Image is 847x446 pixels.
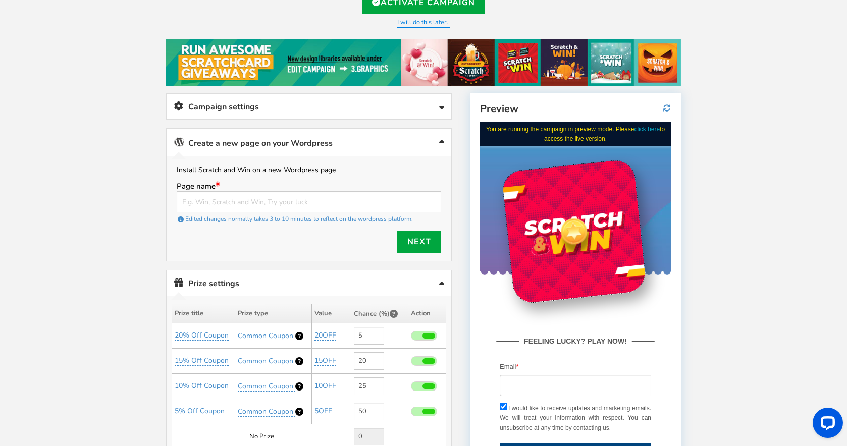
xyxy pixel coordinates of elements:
[351,304,408,323] th: Chance (%)
[56,367,135,375] img: appsmav-footer-credit.png
[314,356,336,366] a: 15OFF
[154,4,180,11] a: click here
[167,129,451,156] a: Create a new page on your Wordpress
[397,231,441,253] a: Next
[311,304,351,323] th: Value
[480,103,671,115] h4: Preview
[235,304,311,323] th: Prize type
[238,331,295,341] a: Common Coupon
[175,406,225,416] a: 5% Off Coupon
[167,270,451,296] a: Prize settings
[314,330,336,341] a: 20OFF
[20,240,39,250] label: Email
[314,406,332,416] a: 5OFF
[238,356,293,366] span: Common Coupon
[238,356,295,366] a: Common Coupon
[805,404,847,446] iframe: LiveChat chat widget
[238,407,293,416] span: Common Coupon
[175,381,229,391] a: 10% Off Coupon
[238,331,293,341] span: Common Coupon
[238,407,295,417] a: Common Coupon
[354,428,384,445] input: Value not editable
[177,191,441,212] input: E.g. Win, Scratch and Win, Try your luck
[20,281,27,288] input: I would like to receive updates and marketing emails. We will treat your information with respect...
[177,181,441,191] label: Page name
[314,381,336,391] a: 10OFF
[175,330,229,341] a: 20% Off Coupon
[20,282,171,311] label: I would like to receive updates and marketing emails. We will treat your information with respect...
[175,356,229,366] a: 15% Off Coupon
[177,212,441,226] div: Edited changes normally takes 3 to 10 minutes to reflect on the wordpress platform.
[408,304,446,323] th: Action
[177,163,441,176] p: Install Scratch and Win on a new Wordpress page
[397,18,450,28] a: I will do this later..
[39,213,152,225] strong: FEELING LUCKY? PLAY NOW!
[20,321,171,339] button: TRY YOUR LUCK!
[238,381,293,391] span: Common Coupon
[238,381,295,392] a: Common Coupon
[167,94,451,120] a: Campaign settings
[172,304,235,323] th: Prize title
[166,39,681,86] img: festival-poster-2020.jpg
